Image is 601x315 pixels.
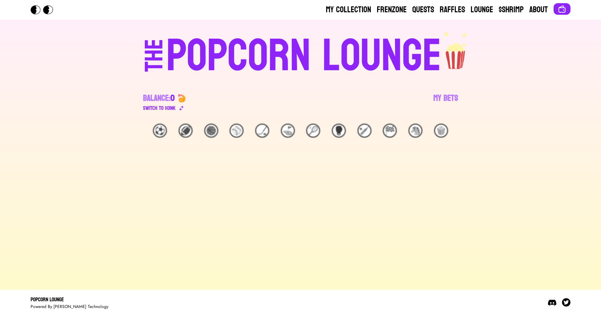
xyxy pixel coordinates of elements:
[408,124,422,138] div: 🐴
[153,124,167,138] div: ⚽️
[412,4,434,15] a: Quests
[31,295,108,304] div: Popcorn Lounge
[166,34,441,79] div: POPCORN LOUNGE
[31,5,59,14] img: Popcorn
[326,4,371,15] a: My Collection
[558,5,566,13] img: Connect wallet
[31,304,108,309] div: Powered By [PERSON_NAME] Technology
[204,124,218,138] div: 🏀
[143,104,176,112] div: Switch to $ OINK
[84,31,517,79] a: THEPOPCORN LOUNGEpopcorn
[177,94,186,103] img: 🍤
[471,4,493,15] a: Lounge
[357,124,371,138] div: 🏏
[377,4,407,15] a: Frenzone
[383,124,397,138] div: 🏁
[441,31,470,70] img: popcorn
[142,39,167,86] div: THE
[143,93,175,104] div: Balance:
[440,4,465,15] a: Raffles
[255,124,269,138] div: 🏒
[548,298,556,307] img: Discord
[529,4,548,15] a: About
[433,93,458,112] a: My Bets
[281,124,295,138] div: ⛳️
[332,124,346,138] div: 🥊
[170,91,175,106] span: 0
[434,124,448,138] div: 🍿
[230,124,244,138] div: ⚾️
[179,124,193,138] div: 🏈
[562,298,570,307] img: Twitter
[499,4,524,15] a: $Shrimp
[306,124,320,138] div: 🎾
